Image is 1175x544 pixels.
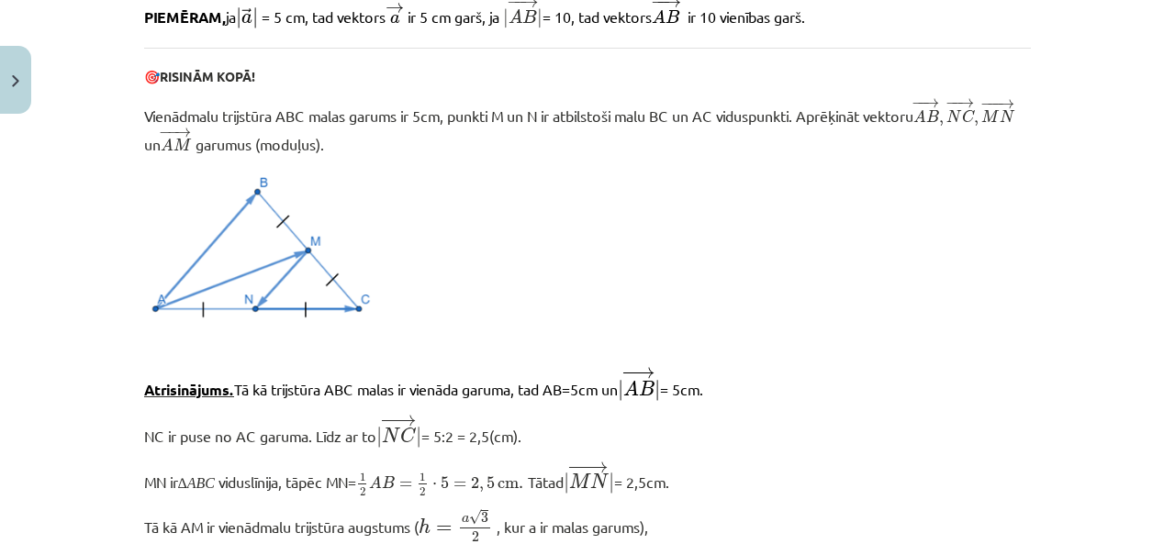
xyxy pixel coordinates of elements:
span: = [436,525,452,533]
span: M [173,139,191,151]
span: → [174,128,191,138]
span: N [1000,111,1015,123]
span: Tā kā trijstūra ABC malas ir vienāda garuma, tad AB=5cm un = 5cm. [234,380,703,398]
span: , [479,483,484,493]
span: − [380,415,396,427]
span: | [537,9,543,28]
span: = [399,483,412,489]
span: − [946,99,958,108]
span: 2 [360,487,365,495]
span: ir 10 vienības garš. [688,7,805,26]
span: = 10 [543,7,571,26]
span: , kur a ir malas garums), [497,517,648,536]
span: | [609,472,614,494]
span: M [569,474,591,489]
span: 1 [360,472,365,481]
: ∆ [178,475,187,491]
span: 1 [420,472,425,481]
span: Tā kā AM ir vienādmalu trijstūra augstums ( [144,517,493,536]
img: icon-close-lesson-0947bae3869378f0d4975bcd49f059093ad1ed9edebbc8119c70593378902aed.svg [12,75,19,87]
span: → [923,99,939,108]
span: A [652,9,666,24]
span: 5 [487,477,495,490]
span: N [382,428,400,443]
span: − [917,99,919,108]
span: − [567,461,583,473]
span: 2 [471,477,479,489]
span: = [453,483,466,489]
span: → [396,415,416,427]
span: C [962,110,975,123]
span: garumus (moduļus). [196,135,324,153]
span: Vienādmalu trijstūra ABC malas garums ir 5cm, punkti M un N ir atbilstoši malu BC un AC viduspunk... [144,106,913,125]
span: . [519,483,523,489]
span: A [509,9,522,24]
: ABC [187,475,215,491]
span: N [946,111,962,123]
span: Tātad = 2,5cm. [528,472,670,491]
span: 2 [420,487,425,495]
span: ⋅ [432,483,437,489]
span: → [634,367,655,379]
span: C [400,427,416,444]
span: | [655,380,660,401]
span: B [666,10,679,24]
span: | [236,7,241,28]
span: − [628,367,630,379]
span: PIEMĒRAM, [144,7,226,27]
span: | [376,427,382,448]
span: − [951,99,955,108]
span: − [980,100,993,109]
span: , [939,117,944,127]
span: Atrisinājums. [144,380,234,399]
span: M [981,111,999,123]
strong: RISINĀM KOPĀ! [160,68,255,84]
span: | [416,427,421,448]
span: A [369,476,382,489]
span: cm [498,481,519,489]
span: −− [575,461,585,473]
span: NC ir puse no AC garuma. Līdz ar to = 5:2 = 2,5(cm). [144,427,521,445]
span: A [161,139,173,151]
span: − [912,99,924,108]
span: a [241,14,252,24]
span: −− [987,100,995,109]
span: 5 [441,477,449,490]
span: − [387,415,392,427]
span: a [462,516,469,523]
span: un [144,135,161,153]
span: , [974,117,979,127]
span: → [998,100,1014,109]
span: → [957,99,974,108]
span: → [386,4,404,14]
span: → [587,461,608,473]
span: 2 [472,531,479,541]
span: = 5 cm, tad vektors [262,7,386,26]
span: MN ir [144,472,178,491]
span: | [564,472,569,494]
span: √ [469,510,481,525]
span: − [167,128,173,138]
span: − [621,367,637,379]
span: A [623,381,639,396]
span: viduslīnija, tāpēc MN= [218,472,356,491]
span: , tad vektors [571,7,652,26]
span: B [639,382,655,396]
span: | [618,380,623,401]
span: B [522,10,537,24]
span: ir 5 cm garš, ja [408,7,499,26]
span: − [159,128,172,138]
span: B [382,477,395,489]
span: a [390,15,400,24]
p: 🎯 [144,67,1031,86]
span: 3 [481,512,488,522]
span: N [590,474,609,489]
span: h [419,518,431,534]
span: | [252,7,258,28]
span: B [926,111,939,123]
span: ja [226,7,258,26]
span: A [913,110,926,123]
span: | [503,9,509,28]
